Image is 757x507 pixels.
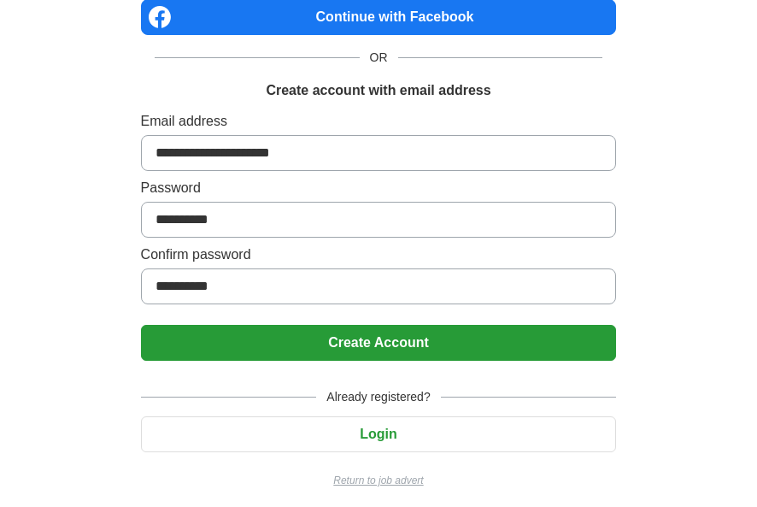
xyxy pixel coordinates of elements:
[360,49,398,67] span: OR
[141,245,617,265] label: Confirm password
[141,473,617,488] a: Return to job advert
[141,427,617,441] a: Login
[141,325,617,361] button: Create Account
[266,80,490,101] h1: Create account with email address
[141,111,617,132] label: Email address
[141,178,617,198] label: Password
[141,416,617,452] button: Login
[316,388,440,406] span: Already registered?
